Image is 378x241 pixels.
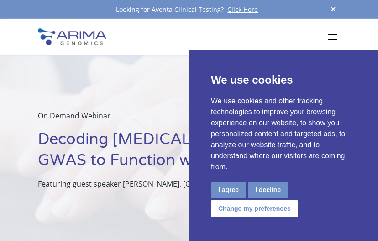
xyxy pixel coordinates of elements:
button: I agree [211,182,246,198]
a: Click Here [224,5,262,14]
h1: Decoding [MEDICAL_DATA]: From GWAS to Function with 3D Genomics [38,129,340,178]
p: We use cookies and other tracking technologies to improve your browsing experience on our website... [211,96,356,172]
button: Change my preferences [211,200,298,217]
p: We use cookies [211,72,356,88]
p: Featuring guest speaker [PERSON_NAME], [GEOGRAPHIC_DATA] [38,178,340,190]
p: On Demand Webinar [38,110,340,129]
button: I decline [248,182,288,198]
div: Looking for Aventa Clinical Testing? [38,4,340,16]
img: Arima-Genomics-logo [38,28,106,45]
